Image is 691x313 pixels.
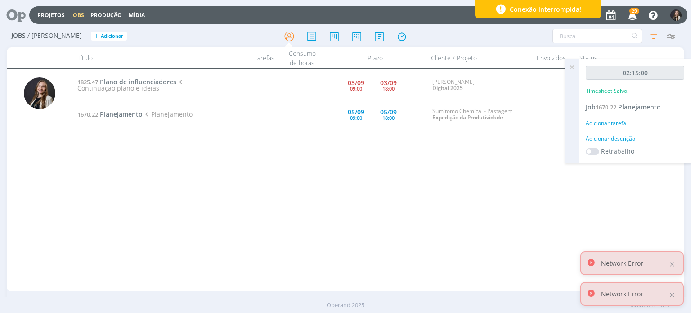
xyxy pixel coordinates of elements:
[670,7,682,23] button: L
[529,47,574,68] div: Envolvidos
[126,12,148,19] button: Mídia
[380,80,397,86] div: 03/09
[77,77,176,86] a: 1825.47Plano de influenciadores
[348,109,364,115] div: 05/09
[100,77,176,86] span: Plano de influenciadores
[24,77,55,109] img: L
[574,47,651,68] div: Status
[350,86,362,91] div: 09:00
[35,12,67,19] button: Projetos
[77,77,184,92] span: Continuação plano e ideias
[601,289,643,299] p: Network Error
[432,79,525,92] div: [PERSON_NAME]
[280,47,325,68] div: Consumo de horas
[586,87,628,95] p: Timesheet Salvo!
[432,113,503,121] a: Expedição da Produtividade
[90,11,122,19] a: Produção
[129,11,145,19] a: Mídia
[101,33,123,39] span: Adicionar
[369,81,376,89] span: -----
[670,9,682,21] img: L
[68,12,87,19] button: Jobs
[94,32,99,41] span: +
[325,47,426,68] div: Prazo
[91,32,127,41] button: +Adicionar
[623,7,641,23] button: 29
[11,32,26,40] span: Jobs
[586,135,684,143] div: Adicionar descrição
[143,110,192,118] span: Planejamento
[432,108,525,121] div: Sumitomo Chemical - Pastagem
[426,47,529,68] div: Cliente / Projeto
[71,11,84,19] a: Jobs
[226,47,280,68] div: Tarefas
[586,103,661,111] a: Job1670.22Planejamento
[618,103,661,111] span: Planejamento
[88,12,125,19] button: Produção
[432,84,463,92] a: Digital 2025
[350,115,362,120] div: 09:00
[27,32,82,40] span: / [PERSON_NAME]
[601,146,634,156] label: Retrabalho
[586,119,684,127] div: Adicionar tarefa
[629,8,639,14] span: 29
[596,103,616,111] span: 1670.22
[77,78,98,86] span: 1825.47
[369,110,376,118] span: -----
[77,110,98,118] span: 1670.22
[510,5,581,14] span: Conexão interrompida!
[552,29,642,43] input: Busca
[100,110,143,118] span: Planejamento
[37,11,65,19] a: Projetos
[72,47,225,68] div: Título
[382,115,395,120] div: 18:00
[77,110,143,118] a: 1670.22Planejamento
[601,259,643,268] p: Network Error
[380,109,397,115] div: 05/09
[348,80,364,86] div: 03/09
[382,86,395,91] div: 18:00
